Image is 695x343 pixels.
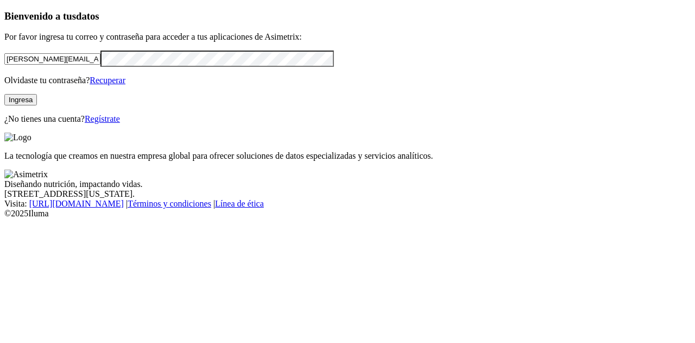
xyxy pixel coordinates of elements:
[215,199,264,208] a: Línea de ética
[4,199,691,209] div: Visita : | |
[4,133,31,142] img: Logo
[85,114,120,123] a: Regístrate
[4,32,691,42] p: Por favor ingresa tu correo y contraseña para acceder a tus aplicaciones de Asimetrix:
[4,10,691,22] h3: Bienvenido a tus
[76,10,99,22] span: datos
[29,199,124,208] a: [URL][DOMAIN_NAME]
[4,151,691,161] p: La tecnología que creamos en nuestra empresa global para ofrecer soluciones de datos especializad...
[4,76,691,85] p: Olvidaste tu contraseña?
[4,179,691,189] div: Diseñando nutrición, impactando vidas.
[128,199,211,208] a: Términos y condiciones
[4,189,691,199] div: [STREET_ADDRESS][US_STATE].
[4,209,691,219] div: © 2025 Iluma
[90,76,125,85] a: Recuperar
[4,114,691,124] p: ¿No tienes una cuenta?
[4,94,37,105] button: Ingresa
[4,53,100,65] input: Tu correo
[4,170,48,179] img: Asimetrix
